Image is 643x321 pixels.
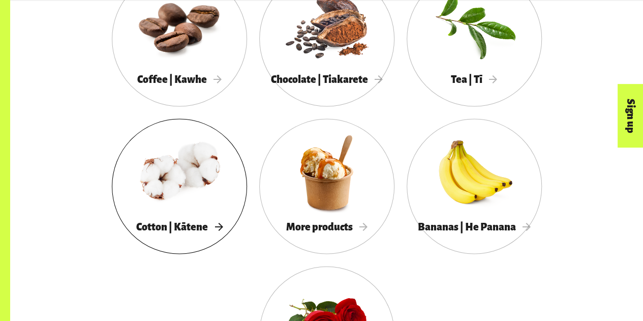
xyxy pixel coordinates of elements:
span: More products [286,221,368,232]
span: Bananas | He Panana [418,221,531,232]
span: Tea | Tī [451,73,497,84]
a: Bananas | He Panana [407,119,542,254]
a: Cotton | Kātene [112,119,247,254]
a: More products [259,119,394,254]
span: Chocolate | Tiakarete [271,73,383,84]
span: Cotton | Kātene [136,221,223,232]
span: Coffee | Kawhe [137,73,222,84]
